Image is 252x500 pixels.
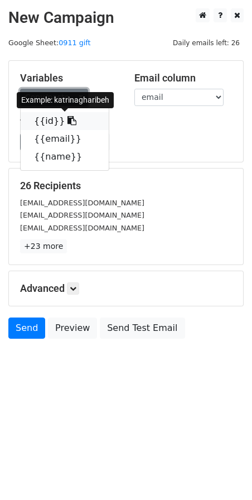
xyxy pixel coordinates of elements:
div: Example: katrinagharibeh [17,92,114,108]
a: Send Test Email [100,318,185,339]
small: [EMAIL_ADDRESS][DOMAIN_NAME] [20,224,144,232]
h2: New Campaign [8,8,244,27]
a: 0911 gift [59,39,90,47]
span: Daily emails left: 26 [169,37,244,49]
small: [EMAIL_ADDRESS][DOMAIN_NAME] [20,199,144,207]
small: Google Sheet: [8,39,91,47]
small: [EMAIL_ADDRESS][DOMAIN_NAME] [20,211,144,219]
h5: 26 Recipients [20,180,232,192]
h5: Advanced [20,282,232,295]
h5: Email column [134,72,232,84]
a: Daily emails left: 26 [169,39,244,47]
a: Preview [48,318,97,339]
iframe: Chat Widget [196,446,252,500]
a: {{email}} [21,130,109,148]
a: {{id}} [21,112,109,130]
div: 聊天小组件 [196,446,252,500]
a: Send [8,318,45,339]
h5: Variables [20,72,118,84]
a: {{name}} [21,148,109,166]
a: +23 more [20,239,67,253]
